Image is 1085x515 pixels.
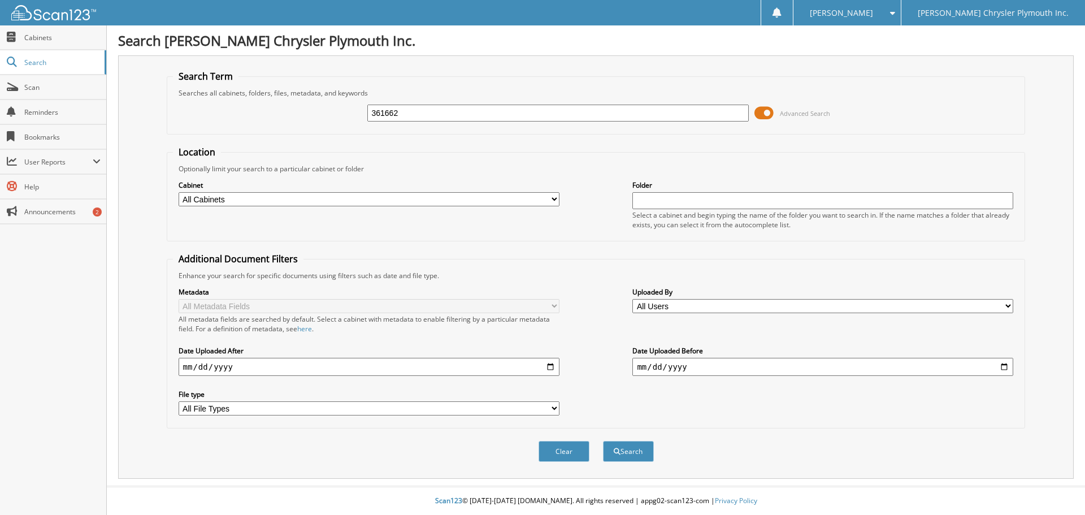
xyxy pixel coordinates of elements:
[11,5,96,20] img: scan123-logo-white.svg
[603,441,654,462] button: Search
[107,487,1085,515] div: © [DATE]-[DATE] [DOMAIN_NAME]. All rights reserved | appg02-scan123-com |
[24,207,101,217] span: Announcements
[715,496,757,505] a: Privacy Policy
[179,314,559,334] div: All metadata fields are searched by default. Select a cabinet with metadata to enable filtering b...
[24,83,101,92] span: Scan
[173,146,221,158] legend: Location
[93,207,102,217] div: 2
[810,10,873,16] span: [PERSON_NAME]
[179,346,559,356] label: Date Uploaded After
[24,157,93,167] span: User Reports
[179,390,559,399] label: File type
[632,346,1013,356] label: Date Uploaded Before
[179,180,559,190] label: Cabinet
[24,132,101,142] span: Bookmarks
[179,287,559,297] label: Metadata
[24,107,101,117] span: Reminders
[632,180,1013,190] label: Folder
[297,324,312,334] a: here
[118,31,1074,50] h1: Search [PERSON_NAME] Chrysler Plymouth Inc.
[173,253,303,265] legend: Additional Document Filters
[173,70,238,83] legend: Search Term
[632,358,1013,376] input: end
[632,210,1013,230] div: Select a cabinet and begin typing the name of the folder you want to search in. If the name match...
[173,164,1019,174] div: Optionally limit your search to a particular cabinet or folder
[780,109,830,118] span: Advanced Search
[539,441,589,462] button: Clear
[435,496,462,505] span: Scan123
[179,358,559,376] input: start
[173,271,1019,280] div: Enhance your search for specific documents using filters such as date and file type.
[173,88,1019,98] div: Searches all cabinets, folders, files, metadata, and keywords
[918,10,1069,16] span: [PERSON_NAME] Chrysler Plymouth Inc.
[24,58,99,67] span: Search
[632,287,1013,297] label: Uploaded By
[24,182,101,192] span: Help
[24,33,101,42] span: Cabinets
